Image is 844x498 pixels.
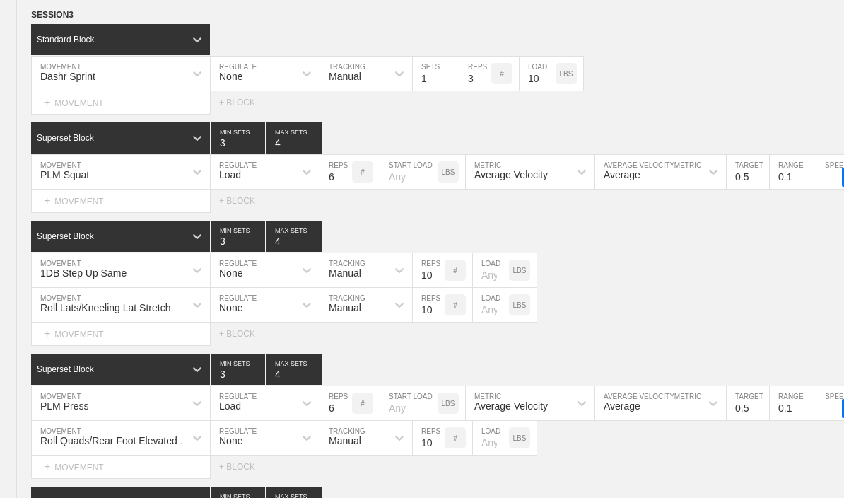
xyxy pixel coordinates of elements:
span: + [44,328,50,340]
div: Average [604,400,640,412]
p: LBS [442,400,455,407]
div: None [219,267,242,279]
div: 1DB Step Up Same [40,267,127,279]
div: Average [604,169,640,180]
div: PLM Squat [40,169,89,180]
iframe: Chat Widget [773,430,844,498]
div: Load [219,169,241,180]
p: # [453,301,457,309]
div: Roll Lats/Kneeling Lat Stretch [40,302,170,313]
div: None [219,435,242,446]
p: # [500,70,504,78]
p: LBS [442,168,455,176]
div: MOVEMENT [31,190,211,213]
span: + [44,195,50,207]
div: + BLOCK [219,462,269,472]
div: Manual [329,435,361,446]
p: LBS [513,434,527,442]
input: None [266,354,322,385]
p: # [361,168,365,176]
input: None [266,221,322,252]
p: LBS [513,267,527,274]
div: + BLOCK [219,329,269,339]
div: Manual [329,267,361,279]
p: # [453,267,457,274]
input: Any [473,288,509,322]
p: LBS [513,301,527,309]
div: PLM Press [40,400,88,412]
div: MOVEMENT [31,91,211,115]
p: # [453,434,457,442]
div: Superset Block [37,231,94,241]
span: + [44,96,50,108]
div: Manual [329,71,361,82]
div: Manual [329,302,361,313]
div: + BLOCK [219,196,269,206]
div: Dashr Sprint [40,71,95,82]
span: + [44,461,50,473]
input: Any [473,253,509,287]
input: Any [380,386,438,420]
div: Roll Quads/Rear Foot Elevated Stretch [40,435,194,446]
div: + BLOCK [219,98,269,108]
div: MOVEMENT [31,456,211,479]
input: Any [520,57,556,91]
p: # [361,400,365,407]
div: Superset Block [37,364,94,374]
input: Any [380,155,438,189]
span: SESSION 3 [31,10,74,20]
input: None [266,122,322,154]
div: Standard Block [37,35,94,45]
div: Load [219,400,241,412]
p: LBS [560,70,573,78]
div: None [219,71,242,82]
div: MOVEMENT [31,323,211,346]
div: Average Velocity [474,400,548,412]
div: Average Velocity [474,169,548,180]
div: Superset Block [37,133,94,143]
input: Any [473,421,509,455]
div: None [219,302,242,313]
